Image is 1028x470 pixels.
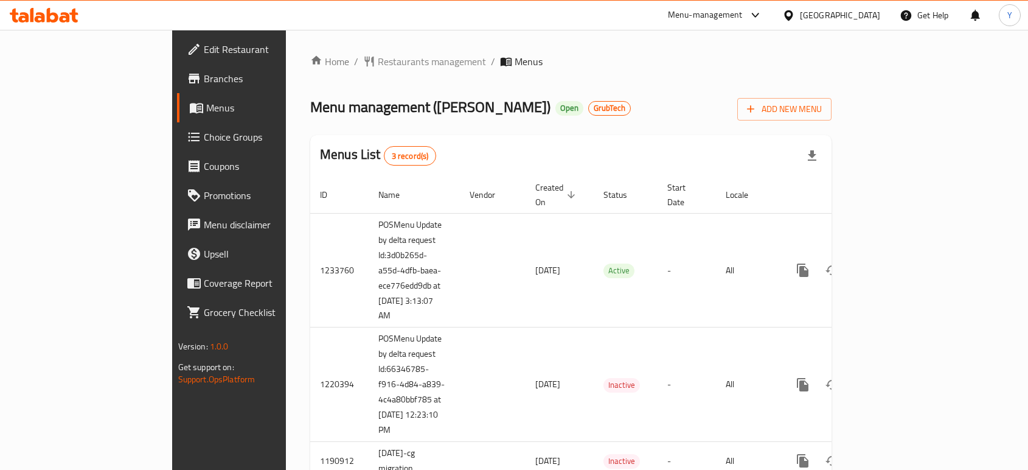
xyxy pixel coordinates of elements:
[716,328,779,442] td: All
[797,141,827,170] div: Export file
[177,268,344,298] a: Coverage Report
[535,262,560,278] span: [DATE]
[210,338,229,354] span: 1.0.0
[178,338,208,354] span: Version:
[206,100,334,115] span: Menus
[178,371,255,387] a: Support.OpsPlatform
[716,213,779,328] td: All
[204,159,334,174] span: Coupons
[726,188,764,202] span: Locale
[668,8,743,23] div: Menu-management
[204,247,334,261] span: Upsell
[603,264,634,278] span: Active
[378,188,415,202] span: Name
[658,328,716,442] td: -
[177,93,344,122] a: Menus
[800,9,880,22] div: [GEOGRAPHIC_DATA]
[603,188,643,202] span: Status
[310,93,550,121] span: Menu management ( [PERSON_NAME] )
[363,54,486,69] a: Restaurants management
[737,98,832,121] button: Add New Menu
[177,181,344,210] a: Promotions
[378,54,486,69] span: Restaurants management
[354,54,358,69] li: /
[204,130,334,144] span: Choice Groups
[204,42,334,57] span: Edit Restaurant
[658,213,716,328] td: -
[178,359,234,375] span: Get support on:
[818,370,847,399] button: Change Status
[555,101,583,116] div: Open
[177,298,344,327] a: Grocery Checklist
[177,152,344,181] a: Coupons
[310,54,832,69] nav: breadcrumb
[589,103,630,113] span: GrubTech
[384,150,436,162] span: 3 record(s)
[535,376,560,392] span: [DATE]
[384,146,437,166] div: Total records count
[369,213,460,328] td: POSMenu Update by delta request Id:3d0b265d-a55d-4dfb-baea-ece776edd9db at [DATE] 3:13:07 AM
[535,453,560,469] span: [DATE]
[603,264,634,278] div: Active
[320,188,343,202] span: ID
[535,180,579,209] span: Created On
[1007,9,1012,22] span: Y
[204,217,334,232] span: Menu disclaimer
[667,180,701,209] span: Start Date
[491,54,495,69] li: /
[603,454,640,468] span: Inactive
[320,146,436,166] h2: Menus List
[818,256,847,285] button: Change Status
[204,276,334,290] span: Coverage Report
[177,35,344,64] a: Edit Restaurant
[515,54,543,69] span: Menus
[177,64,344,93] a: Branches
[369,328,460,442] td: POSMenu Update by delta request Id:66346785-f916-4d84-a839-4c4a80bbf785 at [DATE] 12:23:10 PM
[177,122,344,152] a: Choice Groups
[788,256,818,285] button: more
[177,210,344,239] a: Menu disclaimer
[603,378,640,392] span: Inactive
[204,71,334,86] span: Branches
[204,188,334,203] span: Promotions
[747,102,822,117] span: Add New Menu
[555,103,583,113] span: Open
[204,305,334,320] span: Grocery Checklist
[788,370,818,399] button: more
[779,177,915,214] th: Actions
[470,188,511,202] span: Vendor
[177,239,344,268] a: Upsell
